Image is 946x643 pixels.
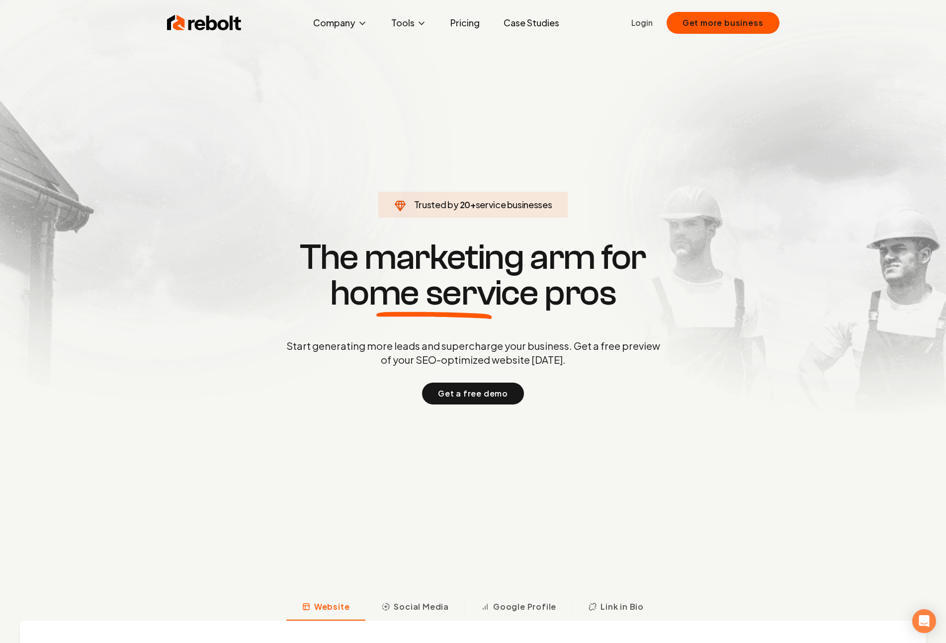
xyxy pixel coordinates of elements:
p: Start generating more leads and supercharge your business. Get a free preview of your SEO-optimiz... [284,339,662,367]
span: Google Profile [493,601,556,613]
span: + [470,199,476,210]
button: Social Media [365,595,465,621]
span: Trusted by [414,199,458,210]
a: Pricing [442,13,488,33]
button: Company [305,13,375,33]
span: service businesses [476,199,552,210]
h1: The marketing arm for pros [235,240,712,311]
span: Link in Bio [601,601,644,613]
img: Rebolt Logo [167,13,242,33]
button: Website [286,595,366,621]
div: Open Intercom Messenger [912,609,936,633]
span: home service [330,275,538,311]
a: Case Studies [496,13,567,33]
span: Website [314,601,350,613]
button: Link in Bio [572,595,660,621]
span: Social Media [394,601,449,613]
a: Login [631,17,653,29]
button: Google Profile [465,595,572,621]
span: 20 [460,198,470,212]
button: Get more business [667,12,779,34]
button: Get a free demo [422,383,524,404]
button: Tools [383,13,434,33]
